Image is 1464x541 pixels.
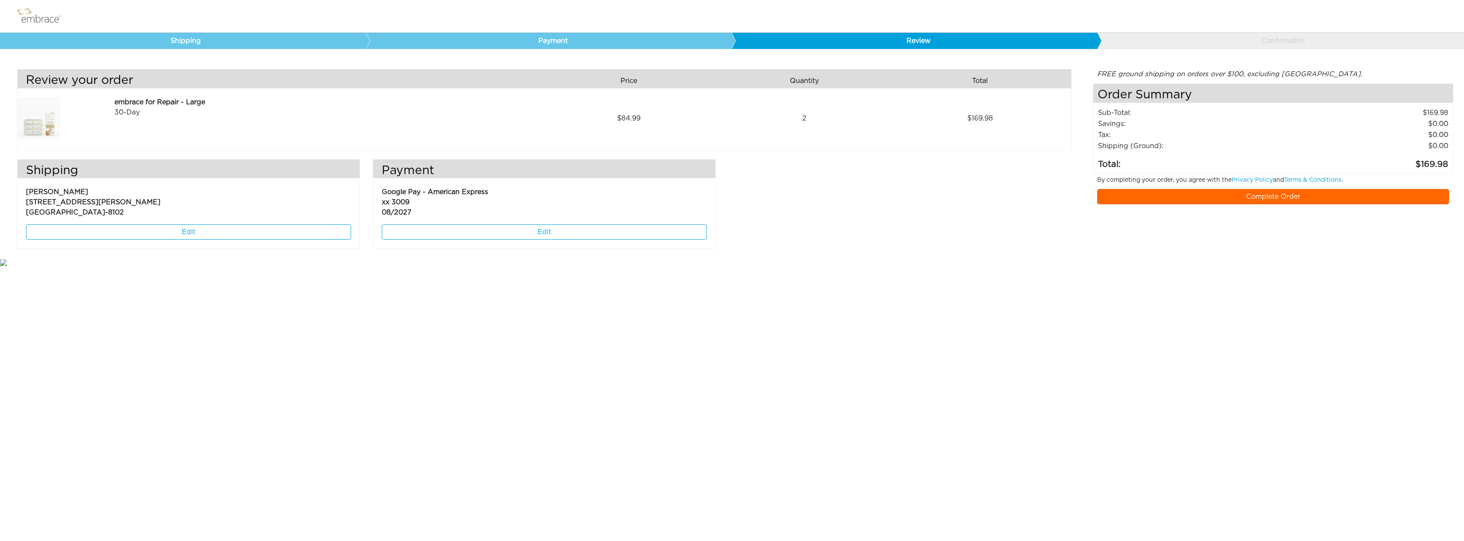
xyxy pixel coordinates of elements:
td: 169.98 [1291,107,1449,118]
span: 08/2027 [382,209,412,216]
span: 84.99 [617,113,640,123]
a: Complete Order [1097,189,1450,204]
p: [PERSON_NAME] [STREET_ADDRESS][PERSON_NAME] [GEOGRAPHIC_DATA]-8102 [26,183,351,218]
span: Google Pay - American Express [382,189,488,195]
h3: Review your order [17,74,538,88]
td: Sub-Total: [1098,107,1291,118]
td: 0.00 [1291,129,1449,140]
span: 169.98 [967,113,993,123]
a: Edit [382,224,707,240]
img: 0bcaf07a-1d06-11ef-9152-02110c07897c.jpeg [17,97,60,140]
div: 30-Day [114,107,538,117]
a: Terms & Conditions [1284,177,1341,183]
td: Shipping (Ground): [1098,140,1291,152]
span: 2 [802,113,806,123]
a: Confirmation [1097,33,1463,49]
td: $0.00 [1291,140,1449,152]
td: Total: [1098,152,1291,171]
span: Quantity [790,76,819,86]
h3: Shipping [17,164,360,178]
div: By completing your order, you agree with the and . [1091,176,1456,189]
div: Total [895,74,1071,88]
img: logo.png [15,6,70,27]
td: 0.00 [1291,118,1449,129]
div: FREE ground shipping on orders over $100, excluding [GEOGRAPHIC_DATA]. [1093,69,1454,79]
a: Review [731,33,1097,49]
a: Payment [366,33,732,49]
td: Tax: [1098,129,1291,140]
td: 169.98 [1291,152,1449,171]
a: Privacy Policy [1232,177,1273,183]
span: xx 3009 [382,199,409,206]
div: embrace for Repair - Large [114,97,538,107]
a: Edit [26,224,351,240]
h3: Payment [373,164,715,178]
td: Savings : [1098,118,1291,129]
h4: Order Summary [1093,84,1453,103]
div: Price [544,74,720,88]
